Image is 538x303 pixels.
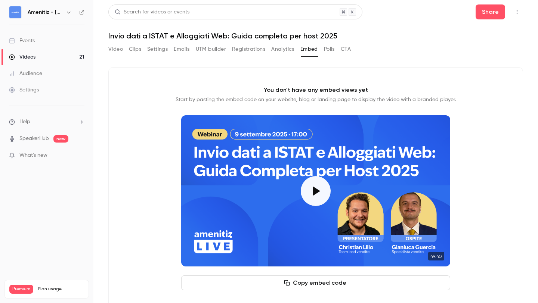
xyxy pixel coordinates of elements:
[264,85,368,94] p: You don't have any embed views yet
[117,3,131,17] button: Home
[33,47,137,69] div: Hello, I am trying to make sure that the email post webinar to watch the replay si not sent
[19,118,30,126] span: Help
[6,80,109,96] div: Give the team a way to reach you:
[129,43,141,55] button: Clips
[9,285,33,294] span: Premium
[35,244,41,250] button: Upload attachment
[147,43,168,55] button: Settings
[24,244,30,250] button: Gif picker
[9,37,35,44] div: Events
[21,4,33,16] img: Profile image for Operator
[15,110,134,119] div: Get notified by email
[181,115,450,266] section: Cover
[9,86,39,94] div: Settings
[176,96,456,103] p: Start by pasting the embed code on your website, blog or landing page to display the video with a...
[6,97,143,154] div: Operator says…
[36,7,63,13] h1: Operator
[108,31,523,40] h1: Invio dati a ISTAT e Alloggiati Web: Guida completa per host 2025
[271,43,294,55] button: Analytics
[12,84,103,92] div: Give the team a way to reach you:
[232,43,265,55] button: Registrations
[9,118,84,126] li: help-dropdown-opener
[300,43,318,55] button: Embed
[6,80,143,97] div: Operator says…
[108,43,123,55] button: Video
[9,53,35,61] div: Videos
[511,6,523,18] button: Top Bar Actions
[27,43,143,74] div: Hello, I am trying to make sure that the email post webinar to watch the replay si not sent
[131,3,145,16] div: Close
[196,43,226,55] button: UTM builder
[9,70,42,77] div: Audience
[15,121,119,136] input: Enter your email
[324,43,335,55] button: Polls
[128,241,140,253] button: Send a message…
[301,176,331,206] button: Play video
[72,159,137,166] div: Could you help with this?
[5,3,19,17] button: go back
[6,43,143,80] div: user says…
[47,244,53,250] button: Start recording
[9,6,21,18] img: Amenitiz - Italia 🇮🇹
[341,43,351,55] button: CTA
[19,151,47,159] span: What's new
[6,229,143,241] textarea: Message…
[12,244,18,250] button: Emoji picker
[19,135,49,143] a: SpeakerHub
[28,9,63,16] h6: Amenitiz - [GEOGRAPHIC_DATA] 🇮🇹
[6,154,143,179] div: user says…
[53,135,68,143] span: new
[428,252,444,260] time: 49:40
[66,154,143,171] div: Could you help with this?
[115,8,189,16] div: Search for videos or events
[38,286,84,292] span: Plan usage
[174,43,189,55] button: Emails
[119,121,134,136] button: Submit
[181,275,450,290] button: Copy embed code
[476,4,505,19] button: Share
